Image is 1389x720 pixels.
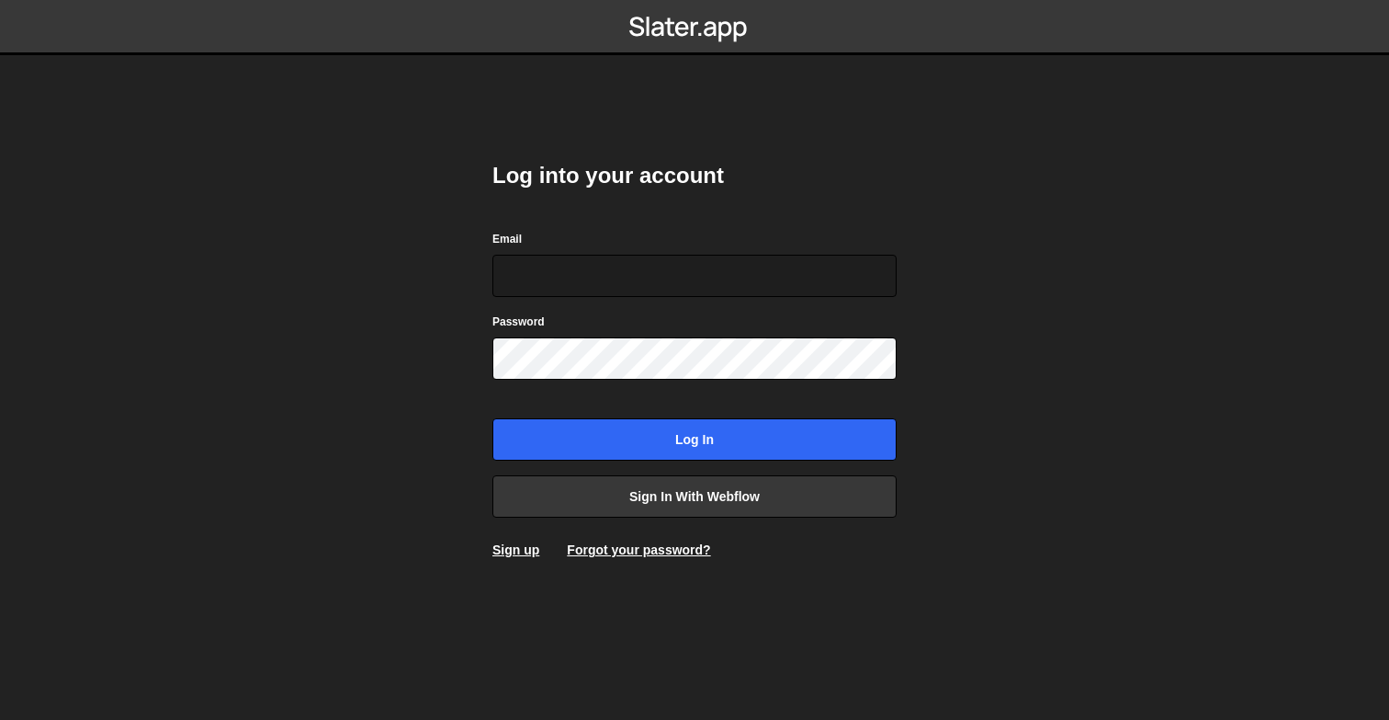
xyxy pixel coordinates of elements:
label: Password [492,313,545,331]
label: Email [492,230,522,248]
a: Forgot your password? [567,543,710,557]
input: Log in [492,418,897,461]
h2: Log into your account [492,161,897,190]
a: Sign in with Webflow [492,475,897,518]
a: Sign up [492,543,539,557]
